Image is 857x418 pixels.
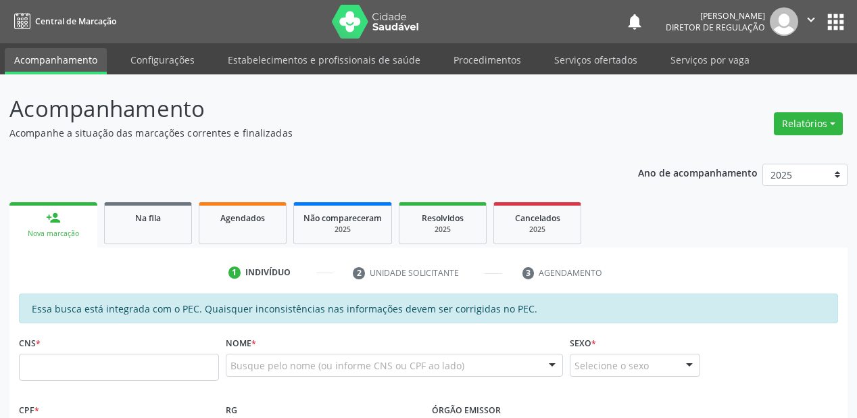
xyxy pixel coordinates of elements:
span: Na fila [135,212,161,224]
span: Resolvidos [422,212,464,224]
span: Cancelados [515,212,560,224]
button: Relatórios [774,112,843,135]
p: Ano de acompanhamento [638,164,758,181]
button:  [798,7,824,36]
div: 2025 [303,225,382,235]
img: img [770,7,798,36]
span: Central de Marcação [35,16,116,27]
label: Sexo [570,333,596,354]
a: Serviços por vaga [661,48,759,72]
span: Diretor de regulação [666,22,765,33]
label: Nome [226,333,256,354]
p: Acompanhe a situação das marcações correntes e finalizadas [9,126,596,140]
button: apps [824,10,848,34]
div: person_add [46,210,61,225]
label: CNS [19,333,41,354]
a: Acompanhamento [5,48,107,74]
div: 2025 [504,225,571,235]
p: Acompanhamento [9,92,596,126]
button: notifications [625,12,644,31]
div: [PERSON_NAME] [666,10,765,22]
i:  [804,12,818,27]
div: Nova marcação [19,229,88,239]
a: Procedimentos [444,48,531,72]
span: Busque pelo nome (ou informe CNS ou CPF ao lado) [230,358,464,373]
a: Central de Marcação [9,10,116,32]
span: Selecione o sexo [574,358,649,373]
a: Serviços ofertados [545,48,647,72]
div: 1 [228,266,241,279]
div: Essa busca está integrada com o PEC. Quaisquer inconsistências nas informações devem ser corrigid... [19,294,838,323]
span: Não compareceram [303,212,382,224]
div: 2025 [409,225,476,235]
span: Agendados [220,212,265,224]
a: Configurações [121,48,204,72]
div: Indivíduo [245,266,291,279]
a: Estabelecimentos e profissionais de saúde [218,48,430,72]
